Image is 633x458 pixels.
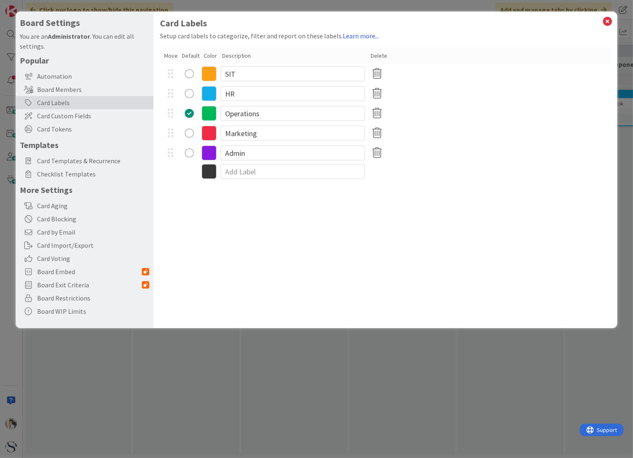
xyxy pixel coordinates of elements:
[16,70,153,83] div: Automation
[343,32,379,40] a: Learn more...
[37,156,149,166] span: Card Templates & Recurrence
[37,254,149,263] span: Card Voting
[20,31,149,51] div: You are an . You can edit all settings.
[37,169,149,179] span: Checklist Templates
[37,293,149,303] span: Board Restrictions
[37,280,142,290] span: Board Exit Criteria
[204,52,218,60] div: Color
[37,267,142,277] span: Board Embed
[20,185,149,195] h5: More Settings
[221,86,365,101] input: Edit Label
[221,146,365,160] input: Edit Label
[20,18,149,28] h4: Board Settings
[20,140,149,150] h5: Templates
[48,32,90,40] b: Administrator
[160,18,610,28] h1: Card Labels
[371,52,387,60] div: Delete
[16,212,153,225] div: Card Blocking
[16,83,153,96] div: Board Members
[37,227,149,237] span: Card by Email
[37,111,149,121] span: Card Custom Fields
[221,66,365,81] input: Edit Label
[221,106,365,121] input: Edit Label
[182,52,200,60] div: Default
[16,199,153,212] div: Card Aging
[221,126,365,141] input: Edit Label
[16,96,153,109] div: Card Labels
[160,31,610,41] div: Setup card labels to categorize, filter and report on these labels.
[20,55,149,66] h5: Popular
[17,1,38,11] span: Support
[37,124,149,134] span: Card Tokens
[222,52,367,60] div: Description
[221,164,365,179] input: Add Label
[16,305,153,318] div: Board WIP Limits
[164,52,178,60] div: Move
[16,239,153,252] div: Card Import/Export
